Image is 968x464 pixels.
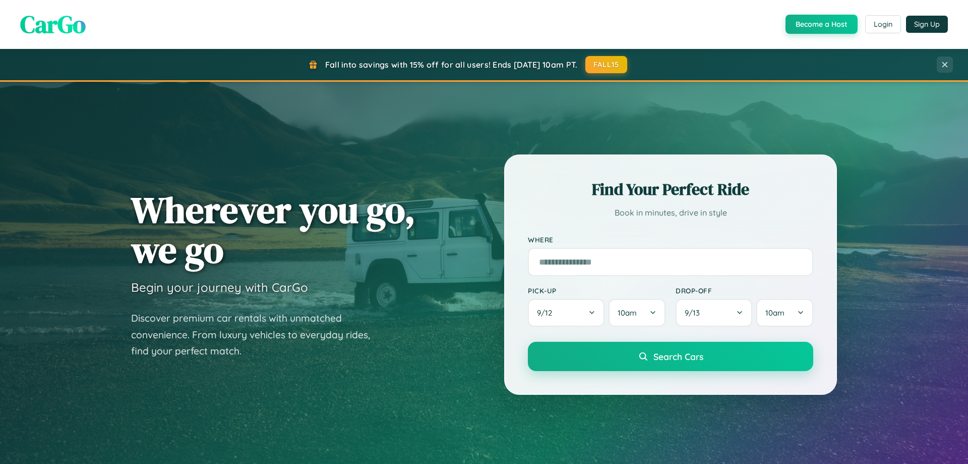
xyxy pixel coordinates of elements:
[131,190,415,270] h1: Wherever you go, we go
[20,8,86,41] span: CarGo
[685,308,705,318] span: 9 / 13
[528,342,813,371] button: Search Cars
[765,308,784,318] span: 10am
[609,299,665,327] button: 10am
[528,235,813,244] label: Where
[537,308,557,318] span: 9 / 12
[756,299,813,327] button: 10am
[785,15,858,34] button: Become a Host
[676,299,752,327] button: 9/13
[325,60,578,70] span: Fall into savings with 15% off for all users! Ends [DATE] 10am PT.
[528,299,604,327] button: 9/12
[131,280,308,295] h3: Begin your journey with CarGo
[865,15,901,33] button: Login
[528,286,665,295] label: Pick-up
[676,286,813,295] label: Drop-off
[528,205,813,220] p: Book in minutes, drive in style
[906,16,948,33] button: Sign Up
[528,178,813,200] h2: Find Your Perfect Ride
[131,310,383,359] p: Discover premium car rentals with unmatched convenience. From luxury vehicles to everyday rides, ...
[585,56,628,73] button: FALL15
[653,351,703,362] span: Search Cars
[618,308,637,318] span: 10am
